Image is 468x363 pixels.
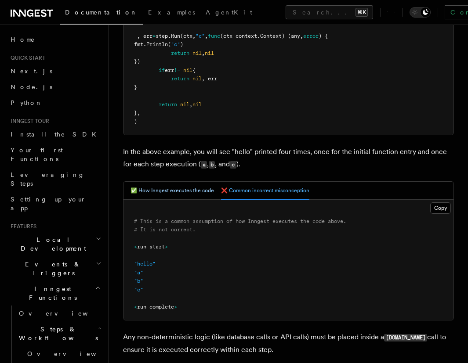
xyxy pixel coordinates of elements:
span: (ctx context.Context) (any, [220,33,303,39]
span: } [134,84,137,90]
span: nil [192,50,202,56]
a: Node.js [7,79,103,95]
a: Leveraging Steps [7,167,103,191]
span: Install the SDK [11,131,102,138]
span: fmt. [134,41,146,47]
span: _, err [134,33,152,39]
span: != [174,67,180,73]
span: return [159,101,177,108]
span: Examples [148,9,195,16]
a: Next.js [7,63,103,79]
span: , [205,33,208,39]
span: }, [134,110,140,116]
span: Python [11,99,43,106]
span: Quick start [7,54,45,61]
span: "c" [171,41,180,47]
span: Next.js [11,68,52,75]
span: "c" [134,287,143,293]
button: Inngest Functions [7,281,103,305]
kbd: ⌘K [356,8,368,17]
code: [DOMAIN_NAME] [384,334,427,341]
span: (ctx, [180,33,196,39]
span: Overview [27,350,118,357]
span: nil [183,67,192,73]
span: "a" [134,270,143,276]
span: Node.js [11,83,52,90]
a: Home [7,32,103,47]
span: # It is not correct. [134,226,196,233]
span: nil [192,75,202,82]
button: Toggle dark mode [410,7,431,18]
a: AgentKit [200,3,258,24]
code: c [230,161,236,169]
span: }) [134,58,140,65]
span: func [208,33,220,39]
span: Leveraging Steps [11,171,85,187]
span: Inngest Functions [7,284,95,302]
span: return [171,50,189,56]
a: Examples [143,3,200,24]
span: ) { [319,33,328,39]
span: > [174,304,177,310]
span: return [171,75,189,82]
a: Setting up your app [7,191,103,216]
span: # This is a common assumption of how Inngest executes the code above. [134,218,346,224]
span: { [192,67,196,73]
span: < [134,304,137,310]
a: Install the SDK [7,126,103,142]
span: run start [137,244,165,250]
span: , err [202,75,217,82]
span: Println [146,41,168,47]
span: "c" [196,33,205,39]
span: , [189,101,192,108]
span: > [165,244,168,250]
code: b [209,161,215,169]
span: nil [205,50,214,56]
span: if [159,67,165,73]
code: a [201,161,207,169]
a: Python [7,95,103,111]
span: = [152,33,156,39]
span: ( [168,41,171,47]
p: Any non-deterministic logic (like database calls or API calls) must be placed inside a call to en... [123,331,454,356]
button: Events & Triggers [7,256,103,281]
a: Documentation [60,3,143,25]
span: "b" [134,278,143,284]
span: "hello" [134,261,156,267]
span: error [303,33,319,39]
span: < [134,244,137,250]
span: ) [134,119,137,125]
span: nil [192,101,202,108]
button: Local Development [7,232,103,256]
span: run complete [137,304,174,310]
span: Home [11,35,35,44]
a: Overview [15,305,103,321]
span: Features [7,223,36,230]
span: Steps & Workflows [15,325,98,342]
button: ❌ Common incorrect misconception [221,182,309,200]
span: Inngest tour [7,118,49,125]
span: Documentation [65,9,138,16]
span: Your first Functions [11,147,63,162]
a: Your first Functions [7,142,103,167]
button: Copy [430,202,451,214]
span: step. [156,33,171,39]
button: Steps & Workflows [15,321,103,346]
span: Local Development [7,235,96,253]
span: Overview [19,310,109,317]
span: AgentKit [206,9,252,16]
span: nil [180,101,189,108]
span: , [202,50,205,56]
span: Run [171,33,180,39]
span: err [165,67,174,73]
a: Overview [24,346,103,362]
p: In the above example, you will see "hello" printed four times, once for the initial function entr... [123,146,454,171]
span: Events & Triggers [7,260,96,277]
button: ✅ How Inngest executes the code [131,182,214,200]
span: ) [180,41,183,47]
span: Setting up your app [11,196,86,212]
button: Search...⌘K [286,5,373,19]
